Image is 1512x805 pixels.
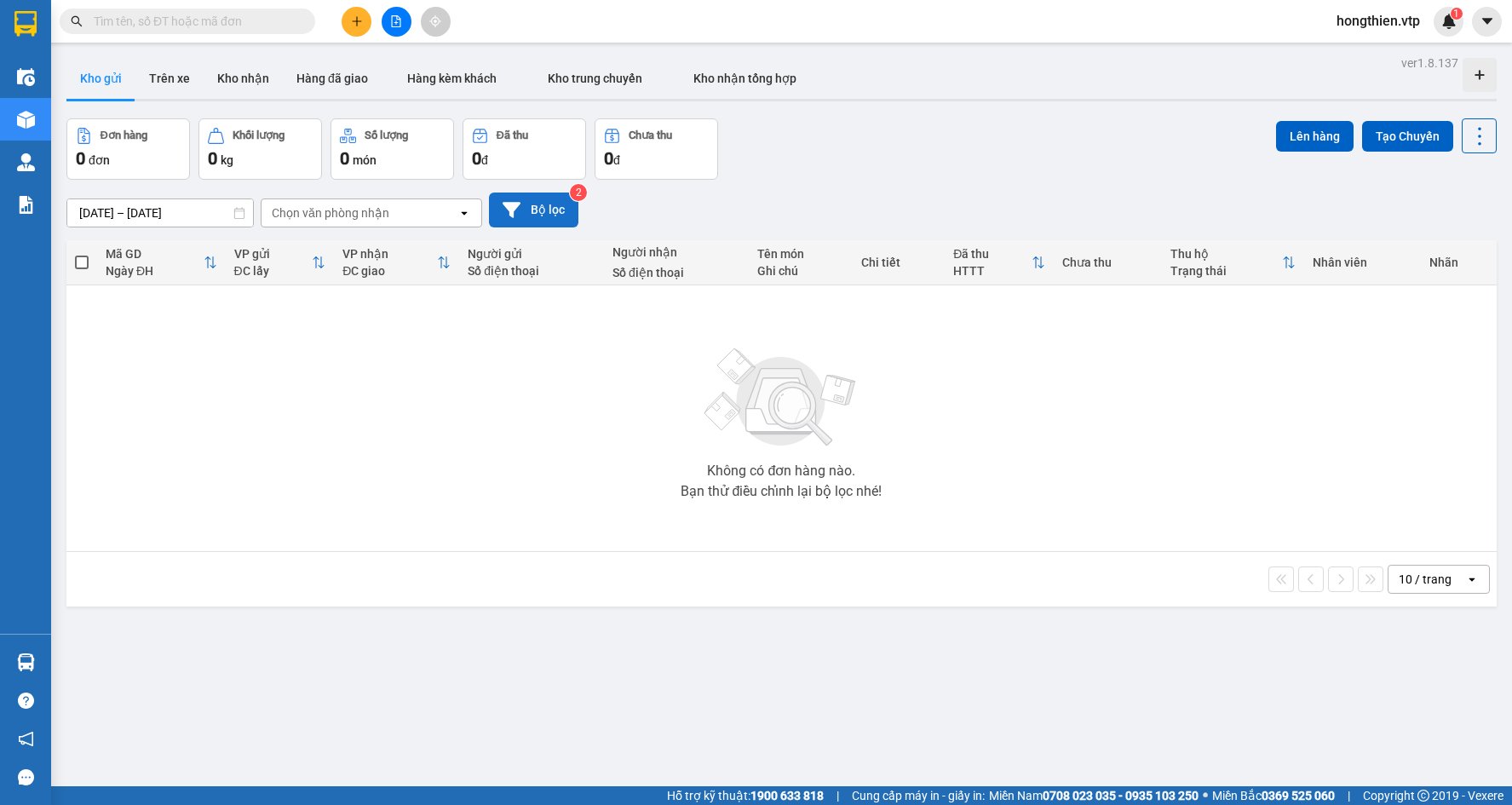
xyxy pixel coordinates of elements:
span: copyright [1417,790,1429,802]
span: | [836,786,839,805]
div: Thu hộ [1170,247,1282,261]
span: 0 [208,148,217,169]
div: Đã thu [953,247,1032,261]
span: Miền Bắc [1212,786,1335,805]
th: Toggle SortBy [334,240,459,285]
button: Trên xe [135,58,204,99]
span: Kho nhận tổng hợp [693,72,796,85]
button: Hàng đã giao [283,58,382,99]
button: Khối lượng0kg [198,118,322,180]
div: Chưa thu [1062,256,1154,269]
img: warehouse-icon [17,153,35,171]
div: Không có đơn hàng nào. [707,464,855,478]
th: Toggle SortBy [1162,240,1304,285]
span: 0 [604,148,613,169]
span: Hỗ trợ kỹ thuật: [667,786,824,805]
sup: 1 [1451,8,1463,20]
img: warehouse-icon [17,653,35,671]
div: Người nhận [612,245,740,259]
div: ĐC giao [342,264,437,278]
span: message [18,769,34,785]
span: aim [429,15,441,27]
img: logo-vxr [14,11,37,37]
button: Kho nhận [204,58,283,99]
span: Cung cấp máy in - giấy in: [852,786,985,805]
button: Đã thu0đ [463,118,586,180]
span: plus [351,15,363,27]
span: món [353,153,377,167]
strong: 0369 525 060 [1262,789,1335,802]
button: file-add [382,7,411,37]
span: hongthien.vtp [1323,10,1434,32]
span: Kho trung chuyển [548,72,642,85]
input: Tìm tên, số ĐT hoặc mã đơn [94,12,295,31]
span: 0 [340,148,349,169]
button: Đơn hàng0đơn [66,118,190,180]
div: Nhãn [1429,256,1487,269]
span: kg [221,153,233,167]
span: đơn [89,153,110,167]
span: ⚪️ [1203,792,1208,799]
div: VP nhận [342,247,437,261]
img: icon-new-feature [1441,14,1457,29]
th: Toggle SortBy [226,240,335,285]
span: đ [613,153,620,167]
div: Mã GD [106,247,204,261]
strong: 0708 023 035 - 0935 103 250 [1043,789,1199,802]
svg: open [1465,572,1479,586]
span: search [71,15,83,27]
th: Toggle SortBy [97,240,226,285]
sup: 2 [570,184,587,201]
button: plus [342,7,371,37]
div: 10 / trang [1399,571,1452,588]
div: Bạn thử điều chỉnh lại bộ lọc nhé! [681,485,882,498]
button: Số lượng0món [331,118,454,180]
button: Chưa thu0đ [595,118,718,180]
span: 0 [76,148,85,169]
div: Số điện thoại [612,266,740,279]
span: | [1348,786,1350,805]
div: Chọn văn phòng nhận [272,204,389,221]
img: warehouse-icon [17,111,35,129]
div: Tạo kho hàng mới [1463,58,1497,92]
div: Trạng thái [1170,264,1282,278]
span: notification [18,731,34,747]
div: Đã thu [497,129,528,141]
div: Người gửi [468,247,595,261]
div: Chi tiết [861,256,936,269]
span: Hàng kèm khách [407,72,497,85]
span: 1 [1453,8,1459,20]
input: Select a date range. [67,199,253,227]
img: warehouse-icon [17,68,35,86]
img: svg+xml;base64,PHN2ZyBjbGFzcz0ibGlzdC1wbHVnX19zdmciIHhtbG5zPSJodHRwOi8vd3d3LnczLm9yZy8yMDAwL3N2Zy... [696,338,866,457]
button: aim [421,7,451,37]
div: Tên món [757,247,845,261]
button: Bộ lọc [489,193,578,227]
button: Lên hàng [1276,121,1354,152]
div: ver 1.8.137 [1401,54,1458,72]
strong: 1900 633 818 [750,789,824,802]
div: Ngày ĐH [106,264,204,278]
button: Tạo Chuyến [1362,121,1453,152]
span: caret-down [1480,14,1495,29]
th: Toggle SortBy [945,240,1054,285]
div: HTTT [953,264,1032,278]
div: Khối lượng [233,129,285,141]
span: Miền Nam [989,786,1199,805]
div: Chưa thu [629,129,672,141]
span: question-circle [18,693,34,709]
img: solution-icon [17,196,35,214]
div: Đơn hàng [101,129,147,141]
div: Ghi chú [757,264,845,278]
button: caret-down [1472,7,1502,37]
span: 0 [472,148,481,169]
div: VP gửi [234,247,313,261]
button: Kho gửi [66,58,135,99]
span: đ [481,153,488,167]
span: file-add [390,15,402,27]
div: ĐC lấy [234,264,313,278]
div: Số lượng [365,129,408,141]
svg: open [457,206,471,220]
div: Số điện thoại [468,264,595,278]
div: Nhân viên [1313,256,1412,269]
